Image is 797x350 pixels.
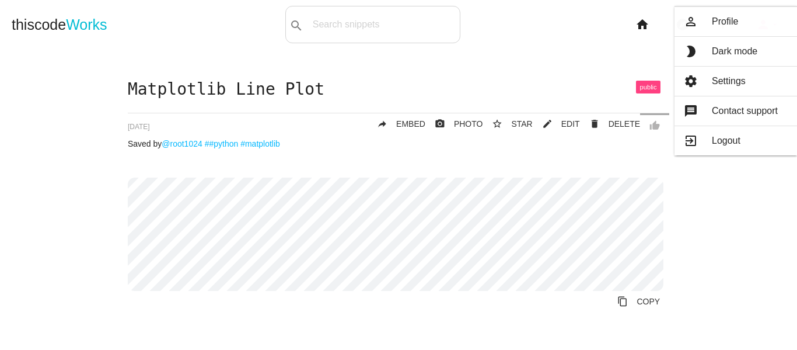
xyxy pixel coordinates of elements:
a: exit_to_appLogout [674,126,797,155]
a: #matplotlib [240,139,280,148]
i: message [684,105,698,117]
i: search [289,7,303,44]
i: star_border [492,113,502,134]
a: Copy to Clipboard [608,291,669,312]
a: replyEMBED [368,113,425,134]
a: settingsSettings [674,67,797,96]
i: settings [684,75,698,88]
a: person_outlineProfile [674,7,797,36]
span: [DATE] [128,123,150,131]
a: @root1024 [162,139,202,148]
a: Delete Post [580,113,640,134]
i: reply [377,113,387,134]
button: star_borderSTAR [483,113,532,134]
i: delete [589,113,600,134]
span: DELETE [609,119,640,129]
span: Works [66,16,107,33]
a: photo_cameraPHOTO [425,113,483,134]
span: STAR [511,119,532,129]
a: brightness_2Dark mode [674,37,797,66]
i: home [635,6,649,43]
a: messageContact support [674,96,797,126]
a: ##python [205,139,239,148]
button: search [286,6,307,43]
i: photo_camera [435,113,445,134]
i: content_copy [617,291,628,312]
a: mode_editEDIT [533,113,580,134]
span: EMBED [396,119,425,129]
i: mode_edit [542,113,553,134]
span: EDIT [561,119,580,129]
a: thiscodeWorks [12,6,107,43]
h1: Matplotlib Line Plot [128,81,669,99]
span: PHOTO [454,119,483,129]
input: Search snippets [307,12,460,37]
p: Saved by [128,139,669,148]
i: brightness_2 [684,45,698,58]
i: exit_to_app [684,134,698,147]
i: person_outline [684,15,698,28]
